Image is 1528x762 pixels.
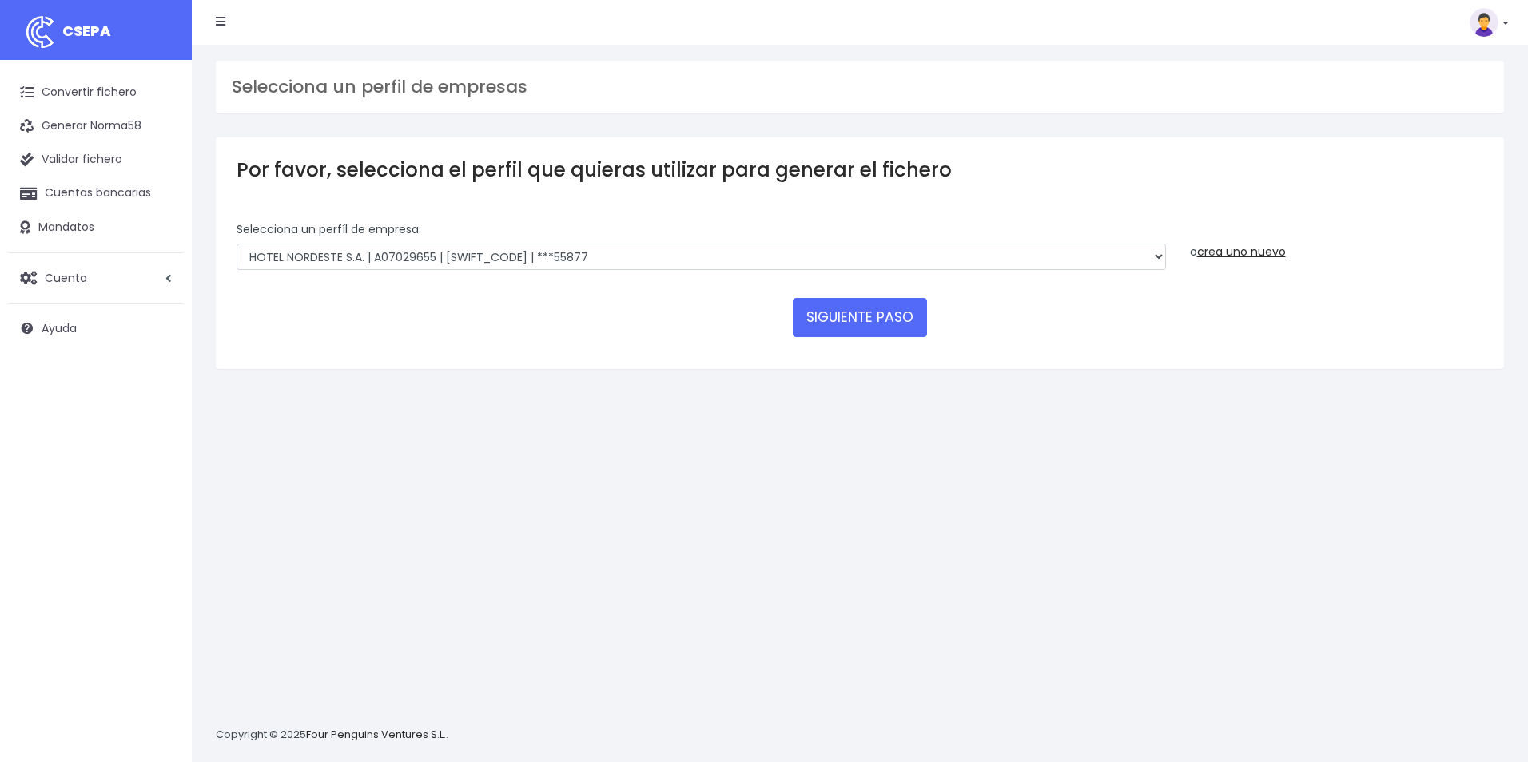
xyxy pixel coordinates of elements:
a: Mandatos [8,211,184,244]
span: CSEPA [62,21,111,41]
span: Ayuda [42,320,77,336]
div: o [1190,221,1484,260]
a: Convertir fichero [8,76,184,109]
span: Cuenta [45,269,87,285]
label: Selecciona un perfíl de empresa [237,221,419,238]
p: Copyright © 2025 . [216,727,448,744]
button: SIGUIENTE PASO [793,298,927,336]
a: Ayuda [8,312,184,345]
a: Four Penguins Ventures S.L. [306,727,446,742]
img: profile [1470,8,1498,37]
h3: Selecciona un perfil de empresas [232,77,1488,97]
h3: Por favor, selecciona el perfil que quieras utilizar para generar el fichero [237,158,1483,181]
img: logo [20,12,60,52]
a: Cuenta [8,261,184,295]
a: Validar fichero [8,143,184,177]
a: Cuentas bancarias [8,177,184,210]
a: Generar Norma58 [8,109,184,143]
a: crea uno nuevo [1197,244,1286,260]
